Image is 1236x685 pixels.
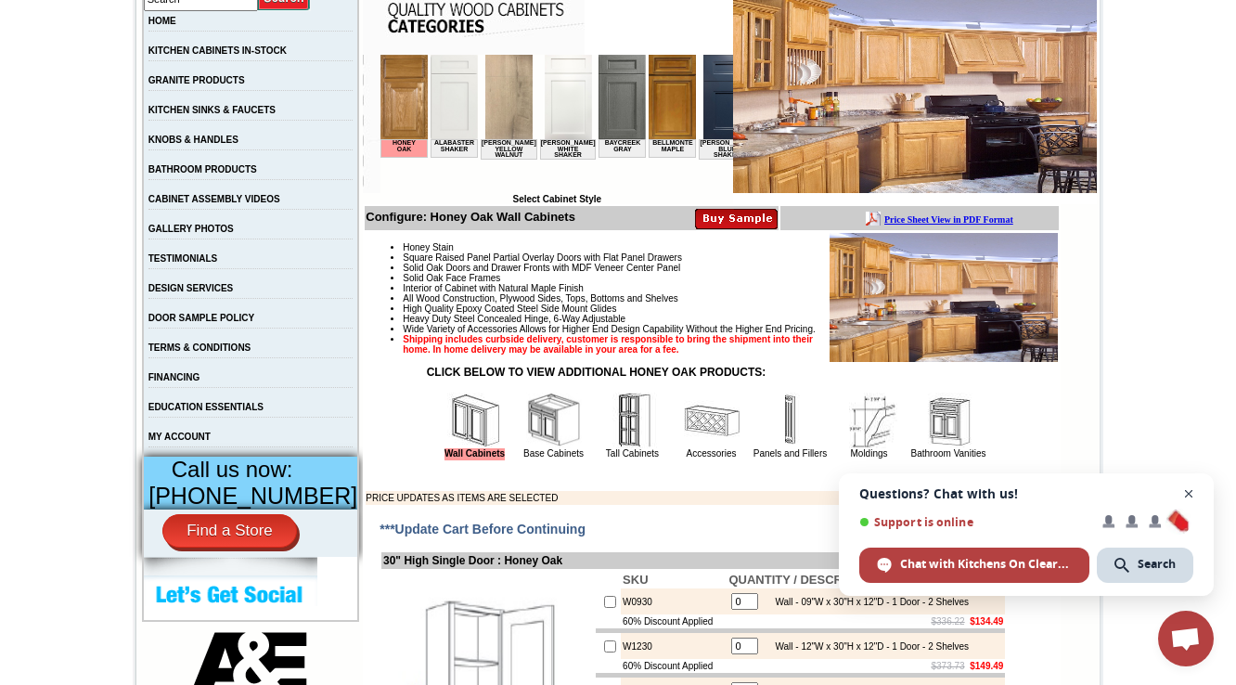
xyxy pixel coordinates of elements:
[526,393,582,448] img: Base Cabinets
[403,242,453,252] span: Honey Stain
[842,393,897,448] img: Moldings
[148,483,357,509] span: [PHONE_NUMBER]
[403,252,682,263] span: Square Raised Panel Partial Overlay Doors with Flat Panel Drawers
[403,263,680,273] span: Solid Oak Doors and Drawer Fronts with MDF Veneer Center Panel
[859,548,1089,583] span: Chat with Kitchens On Clearance
[148,313,254,323] a: DOOR SAMPLE POLICY
[523,448,584,459] a: Base Cabinets
[1097,548,1193,583] span: Search
[148,164,257,174] a: BATHROOM PRODUCTS
[606,448,659,459] a: Tall Cabinets
[970,661,1003,671] b: $149.49
[605,393,661,448] img: Tall Cabinets
[830,233,1058,362] img: Product Image
[148,135,238,145] a: KNOBS & HANDLES
[366,210,575,224] b: Configure: Honey Oak Wall Cabinets
[148,432,211,442] a: MY ACCOUNT
[403,334,813,355] strong: Shipping includes curbside delivery, customer is responsible to bring the shipment into their hom...
[162,514,297,548] a: Find a Store
[728,573,882,587] b: QUANTITY / DESCRIPTION
[1138,556,1176,573] span: Search
[172,457,293,482] span: Call us now:
[970,616,1003,627] b: $134.49
[621,659,727,673] td: 60% Discount Applied
[403,314,625,324] span: Heavy Duty Steel Concealed Hinge, 6-Way Adjustable
[932,616,965,627] s: $336.22
[859,486,1193,501] span: Questions? Chat with us!
[21,3,150,19] a: Price Sheet View in PDF Format
[512,194,601,204] b: Select Cabinet Style
[148,75,245,85] a: GRANITE PRODUCTS
[148,194,280,204] a: CABINET ASSEMBLY VIDEOS
[859,515,1089,529] span: Support is online
[444,448,505,460] a: Wall Cabinets
[380,55,733,194] iframe: Browser incompatible
[3,5,18,19] img: pdf.png
[403,324,815,334] span: Wide Variety of Accessories Allows for Higher End Design Capability Without the Higher End Pricing.
[148,16,176,26] a: HOME
[687,448,737,459] a: Accessories
[1158,611,1214,666] a: Open chat
[148,224,234,234] a: GALLERY PHOTOS
[148,402,264,412] a: EDUCATION ESSENTIALS
[21,7,150,18] b: Price Sheet View in PDF Format
[932,661,965,671] s: $373.73
[403,273,500,283] span: Solid Oak Face Frames
[148,283,234,293] a: DESIGN SERVICES
[766,641,969,652] div: Wall - 12"W x 30"H x 12"D - 1 Door - 2 Shelves
[148,342,251,353] a: TERMS & CONDITIONS
[403,283,584,293] span: Interior of Cabinet with Natural Maple Finish
[318,84,375,105] td: [PERSON_NAME] Blue Shaker
[753,448,827,459] a: Panels and Fillers
[684,393,740,448] img: Accessories
[921,393,976,448] img: Bathroom Vanities
[148,105,276,115] a: KITCHEN SINKS & FAUCETS
[621,588,727,614] td: W0930
[766,597,969,607] div: Wall - 09"W x 30"H x 12"D - 1 Door - 2 Shelves
[911,448,986,459] a: Bathroom Vanities
[427,366,766,379] strong: CLICK BELOW TO VIEW ADDITIONAL HONEY OAK PRODUCTS:
[621,614,727,628] td: 60% Discount Applied
[148,253,217,264] a: TESTIMONIALS
[366,491,898,505] td: PRICE UPDATES AS ITEMS ARE SELECTED
[447,393,503,448] img: Wall Cabinets
[621,633,727,659] td: W1230
[763,393,818,448] img: Panels and Fillers
[850,448,887,459] a: Moldings
[148,45,287,56] a: KITCHEN CABINETS IN-STOCK
[381,552,1007,569] td: 30" High Single Door : Honey Oak
[148,372,200,382] a: FINANCING
[403,304,616,314] span: High Quality Epoxy Coated Steel Side Mount Glides
[900,556,1072,573] span: Chat with Kitchens On Clearance
[623,573,648,587] b: SKU
[380,522,586,536] span: ***Update Cart Before Continuing
[403,293,677,304] span: All Wood Construction, Plywood Sides, Tops, Bottoms and Shelves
